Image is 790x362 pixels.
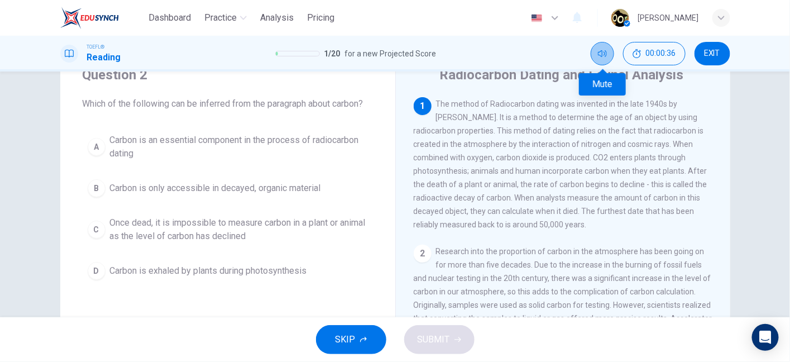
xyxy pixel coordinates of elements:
[414,99,707,229] span: The method of Radiocarbon dating was invented in the late 1940s by [PERSON_NAME]. It is a method ...
[414,245,432,263] div: 2
[83,174,373,202] button: BCarbon is only accessible in decayed, organic material
[83,128,373,165] button: ACarbon is an essential component in the process of radiocarbon dating
[256,8,298,28] button: Analysis
[88,138,106,156] div: A
[704,49,720,58] span: EXIT
[110,264,307,278] span: Carbon is exhaled by plants during photosynthesis
[200,8,251,28] button: Practice
[591,42,614,65] div: Mute
[83,66,373,84] h4: Question 2
[88,179,106,197] div: B
[752,324,779,351] div: Open Intercom Messenger
[110,134,368,160] span: Carbon is an essential component in the process of radiocarbon dating
[88,221,106,239] div: C
[204,11,237,25] span: Practice
[530,14,544,22] img: en
[336,332,356,347] span: SKIP
[303,8,339,28] button: Pricing
[260,11,294,25] span: Analysis
[439,66,683,84] h4: Radiocarbon Dating and Faunal Analysis
[638,11,699,25] div: [PERSON_NAME]
[110,216,368,243] span: Once dead, it is impossible to measure carbon in a plant or animal as the level of carbon has dec...
[87,51,121,64] h1: Reading
[60,7,145,29] a: EduSynch logo
[695,42,730,65] button: EXIT
[149,11,191,25] span: Dashboard
[414,247,712,350] span: Research into the proportion of carbon in the atmosphere has been going on for more than five dec...
[144,8,195,28] button: Dashboard
[88,262,106,280] div: D
[579,73,626,96] div: Mute
[623,42,686,65] div: Hide
[83,97,373,111] span: Which of the following can be inferred from the paragraph about carbon?
[611,9,629,27] img: Profile picture
[83,211,373,248] button: COnce dead, it is impossible to measure carbon in a plant or animal as the level of carbon has de...
[307,11,334,25] span: Pricing
[623,42,686,65] button: 00:00:36
[414,97,432,115] div: 1
[83,257,373,285] button: DCarbon is exhaled by plants during photosynthesis
[324,47,341,60] span: 1 / 20
[316,325,386,354] button: SKIP
[60,7,119,29] img: EduSynch logo
[646,49,676,58] span: 00:00:36
[110,182,321,195] span: Carbon is only accessible in decayed, organic material
[345,47,437,60] span: for a new Projected Score
[87,43,105,51] span: TOEFL®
